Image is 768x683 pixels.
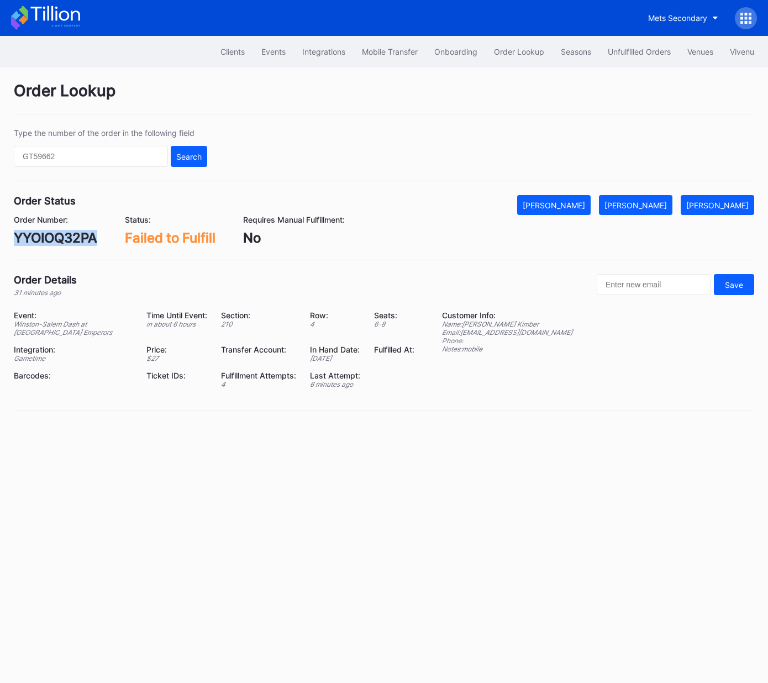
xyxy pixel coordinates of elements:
button: [PERSON_NAME] [599,195,672,215]
div: Onboarding [434,47,477,56]
div: Integration: [14,345,133,354]
div: Email: [EMAIL_ADDRESS][DOMAIN_NAME] [442,328,572,337]
div: Customer Info: [442,311,572,320]
div: 210 [221,320,296,328]
button: Integrations [294,41,354,62]
div: Order Lookup [494,47,544,56]
div: Vivenu [730,47,754,56]
button: Search [171,146,207,167]
div: Ticket IDs: [146,371,207,380]
div: Order Lookup [14,81,754,114]
button: Onboarding [426,41,486,62]
div: [PERSON_NAME] [686,201,749,210]
div: Fulfillment Attempts: [221,371,296,380]
input: GT59662 [14,146,168,167]
div: Type the number of the order in the following field [14,128,207,138]
div: Price: [146,345,207,354]
button: Clients [212,41,253,62]
div: YYOIOQ32PA [14,230,97,246]
div: Order Number: [14,215,97,224]
div: Integrations [302,47,345,56]
div: 6 - 8 [374,320,414,328]
button: Events [253,41,294,62]
div: Mobile Transfer [362,47,418,56]
div: Events [261,47,286,56]
div: Winston-Salem Dash at [GEOGRAPHIC_DATA] Emperors [14,320,133,337]
div: Requires Manual Fulfillment: [243,215,345,224]
div: Mets Secondary [648,13,707,23]
div: Unfulfilled Orders [608,47,671,56]
div: [PERSON_NAME] [523,201,585,210]
div: Seasons [561,47,591,56]
div: Last Attempt: [310,371,360,380]
div: Order Status [14,195,76,207]
div: 4 [310,320,360,328]
button: Save [714,274,754,295]
div: Search [176,152,202,161]
div: Notes: mobile [442,345,572,353]
div: No [243,230,345,246]
div: 6 minutes ago [310,380,360,388]
div: Phone: [442,337,572,345]
button: Unfulfilled Orders [599,41,679,62]
button: [PERSON_NAME] [681,195,754,215]
input: Enter new email [597,274,711,295]
div: Transfer Account: [221,345,296,354]
div: Section: [221,311,296,320]
div: in about 6 hours [146,320,207,328]
div: Barcodes: [14,371,133,380]
div: Gametime [14,354,133,362]
div: Seats: [374,311,414,320]
div: Name: [PERSON_NAME] Kimber [442,320,572,328]
div: 4 [221,380,296,388]
div: Venues [687,47,713,56]
div: Clients [220,47,245,56]
button: Vivenu [722,41,762,62]
button: Venues [679,41,722,62]
button: Seasons [553,41,599,62]
div: Time Until Event: [146,311,207,320]
div: Save [725,280,743,290]
button: [PERSON_NAME] [517,195,591,215]
button: Order Lookup [486,41,553,62]
div: [PERSON_NAME] [604,201,667,210]
div: In Hand Date: [310,345,360,354]
div: Failed to Fulfill [125,230,215,246]
div: [DATE] [310,354,360,362]
div: Event: [14,311,133,320]
div: Order Details [14,274,77,286]
button: Mets Secondary [640,8,727,28]
div: Status: [125,215,215,224]
div: $ 27 [146,354,207,362]
div: Row: [310,311,360,320]
div: Fulfilled At: [374,345,414,354]
button: Mobile Transfer [354,41,426,62]
div: 31 minutes ago [14,288,77,297]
